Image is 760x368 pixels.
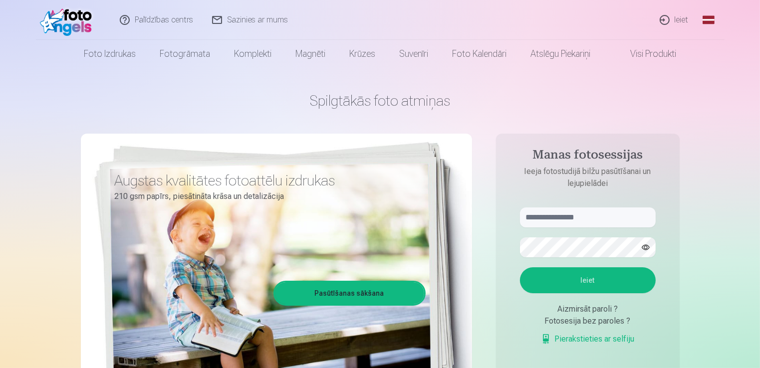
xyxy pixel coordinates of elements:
a: Foto kalendāri [440,40,518,68]
a: Atslēgu piekariņi [518,40,602,68]
p: 210 gsm papīrs, piesātināta krāsa un detalizācija [115,189,418,203]
a: Pasūtīšanas sākšana [275,282,424,304]
a: Fotogrāmata [148,40,222,68]
a: Suvenīri [387,40,440,68]
img: /fa1 [40,4,97,36]
a: Pierakstieties ar selfiju [541,333,635,345]
div: Aizmirsāt paroli ? [520,303,656,315]
button: Ieiet [520,267,656,293]
h4: Manas fotosessijas [510,148,666,166]
a: Visi produkti [602,40,688,68]
a: Komplekti [222,40,283,68]
a: Magnēti [283,40,337,68]
h1: Spilgtākās foto atmiņas [81,92,680,110]
a: Krūzes [337,40,387,68]
a: Foto izdrukas [72,40,148,68]
div: Fotosesija bez paroles ? [520,315,656,327]
h3: Augstas kvalitātes fotoattēlu izdrukas [115,172,418,189]
p: Ieeja fotostudijā bilžu pasūtīšanai un lejupielādei [510,166,666,189]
